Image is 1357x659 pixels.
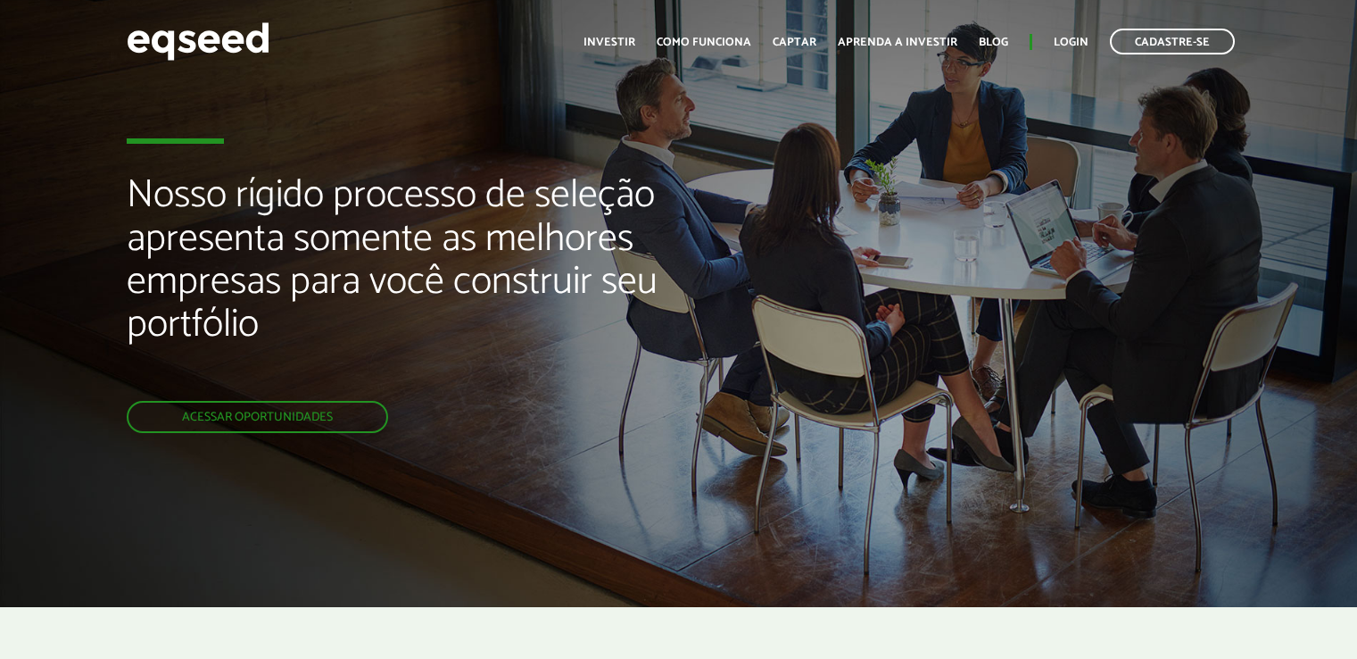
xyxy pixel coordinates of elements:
img: EqSeed [127,18,269,65]
h2: Nosso rígido processo de seleção apresenta somente as melhores empresas para você construir seu p... [127,174,779,401]
a: Blog [979,37,1008,48]
a: Login [1054,37,1088,48]
a: Investir [583,37,635,48]
a: Acessar oportunidades [127,401,388,433]
a: Cadastre-se [1110,29,1235,54]
a: Aprenda a investir [838,37,957,48]
a: Como funciona [657,37,751,48]
a: Captar [773,37,816,48]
